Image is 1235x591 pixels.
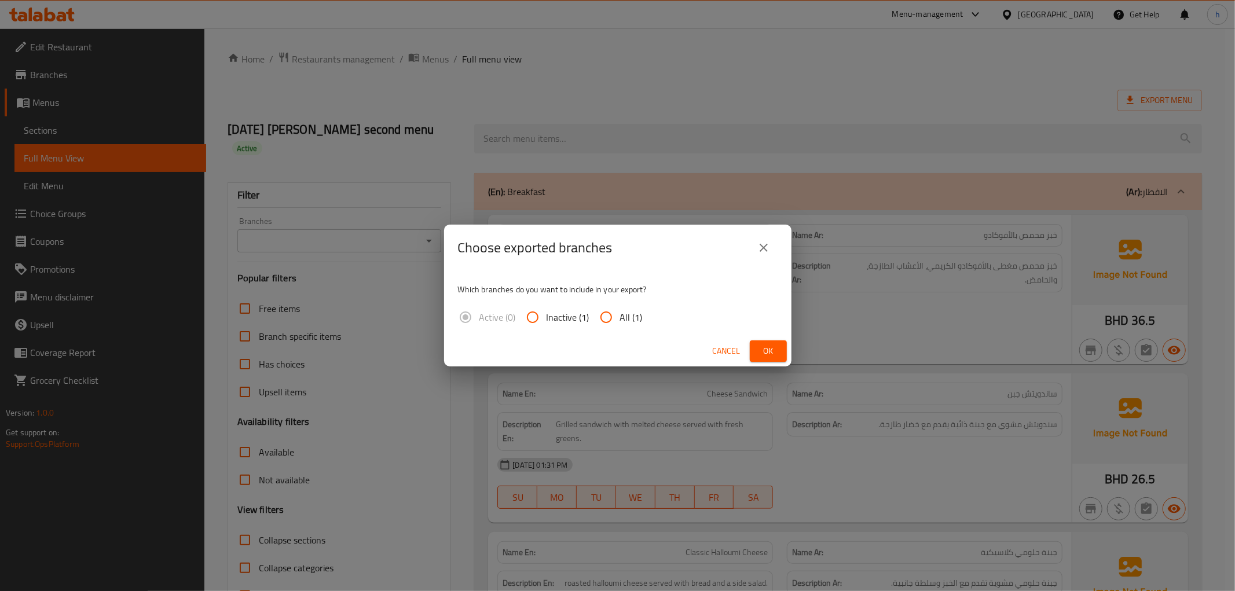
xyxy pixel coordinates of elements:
span: Ok [759,344,778,358]
button: close [750,234,778,262]
button: Cancel [708,340,745,362]
h2: Choose exported branches [458,238,613,257]
p: Which branches do you want to include in your export? [458,284,778,295]
button: Ok [750,340,787,362]
span: Cancel [713,344,741,358]
span: All (1) [620,310,643,324]
span: Active (0) [479,310,516,324]
span: Inactive (1) [547,310,589,324]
